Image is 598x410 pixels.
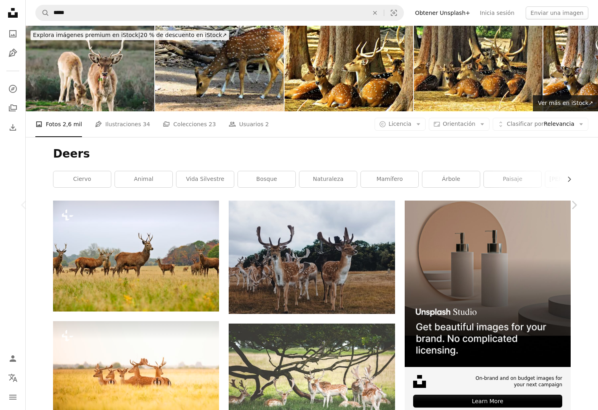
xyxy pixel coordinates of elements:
a: naturaleza [299,171,357,187]
button: Idioma [5,370,21,386]
span: On-brand and on budget images for your next campaign [471,375,562,389]
a: Colecciones 23 [163,111,216,137]
a: Ilustraciones 34 [95,111,150,137]
h1: Deers [53,147,571,161]
a: paisaje [484,171,541,187]
a: Siguiente [550,166,598,244]
span: Clasificar por [507,121,544,127]
a: Ciervo [53,171,111,187]
img: file-1715714113747-b8b0561c490eimage [405,201,571,367]
a: mamífero [361,171,418,187]
a: Ciervos rojos y manadas en la escena de la pradera de otoño [53,252,219,259]
a: árbole [422,171,480,187]
a: vida silvestre [176,171,234,187]
span: 2 [265,120,269,129]
span: Ver más en iStock ↗ [538,100,593,106]
img: Reno marrón [229,201,395,314]
a: animal [115,171,172,187]
span: 34 [143,120,150,129]
button: Menú [5,389,21,405]
img: file-1631678316303-ed18b8b5cb9cimage [413,375,426,388]
a: Colecciones [5,100,21,116]
span: 20 % de descuento en iStock ↗ [33,32,227,38]
span: 23 [209,120,216,129]
button: Orientación [429,118,489,131]
span: Orientación [443,121,475,127]
a: bosque [238,171,295,187]
span: Explora imágenes premium en iStock | [33,32,140,38]
a: Iniciar sesión / Registrarse [5,351,21,367]
form: Encuentra imágenes en todo el sitio [35,5,404,21]
button: Licencia [375,118,426,131]
a: Explorar [5,81,21,97]
a: Ver más en iStock↗ [533,95,598,111]
img: Deers in the park. [414,26,543,111]
a: Reno marrón [229,254,395,261]
img: Lindos ciervos al sol de la mañana [26,26,154,111]
button: Clasificar porRelevancia [493,118,588,131]
a: ciervos bajo los árboles durante el día [229,376,395,383]
a: Historial de descargas [5,119,21,135]
a: Obtener Unsplash+ [410,6,475,19]
a: Ilustraciones [5,45,21,61]
button: Buscar en Unsplash [36,5,49,20]
a: Fotos [5,26,21,42]
img: Deers in the park. [285,26,413,111]
span: Licencia [389,121,412,127]
span: Relevancia [507,120,574,128]
a: Una manada de ciervos de pie en la cima de un campo cubierto de hierba [53,364,219,371]
a: Inicia sesión [475,6,519,19]
div: Learn More [413,395,562,408]
a: Usuarios 2 [229,111,269,137]
img: Ciervos rojos y manadas en la escena de la pradera de otoño [53,201,219,311]
a: Explora imágenes premium en iStock|20 % de descuento en iStock↗ [26,26,234,45]
button: Borrar [366,5,384,20]
img: Deers in the park. [155,26,284,111]
button: Enviar una imagen [526,6,588,19]
button: Búsqueda visual [384,5,403,20]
